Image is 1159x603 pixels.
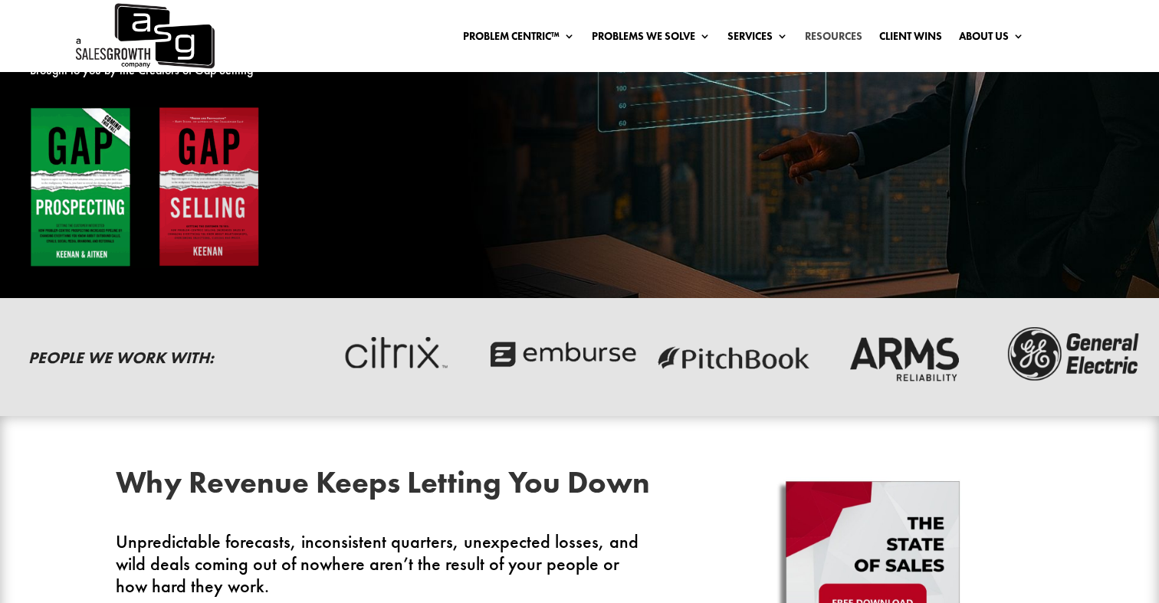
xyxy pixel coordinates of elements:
a: About Us [959,31,1024,48]
img: critix-logo-dark [314,323,469,385]
img: Gap Books [30,107,260,268]
a: Services [727,31,788,48]
a: Problems We Solve [592,31,711,48]
h2: Why Revenue Keeps Letting You Down [116,467,652,506]
a: Client Wins [879,31,942,48]
img: arms-reliability-logo-dark [826,323,982,385]
img: ge-logo-dark [997,323,1153,385]
img: pitchbook-logo-dark [655,323,811,385]
a: Problem Centric™ [463,31,575,48]
img: emburse-logo-dark [484,323,640,385]
a: Resources [805,31,862,48]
